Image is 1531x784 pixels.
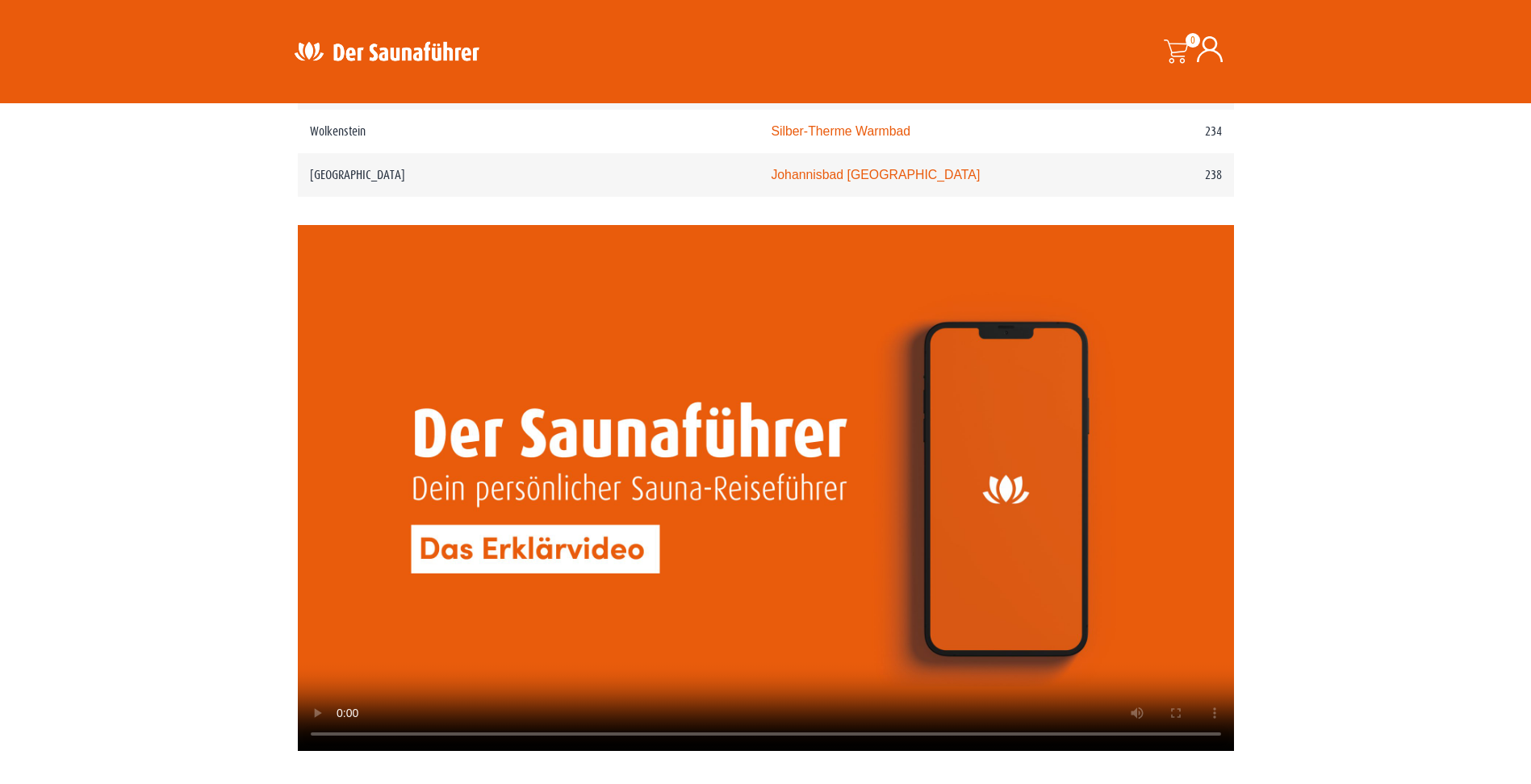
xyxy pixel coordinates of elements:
a: Johannisbad [GEOGRAPHIC_DATA] [771,168,980,181]
span: 0 [1186,33,1200,48]
td: Wolkenstein [298,110,759,153]
td: 238 [1087,153,1234,197]
td: [GEOGRAPHIC_DATA] [298,153,759,197]
td: 234 [1087,110,1234,153]
a: Silber-Therme Warmbad [771,124,910,138]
